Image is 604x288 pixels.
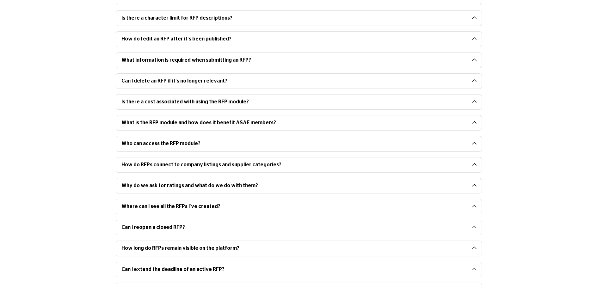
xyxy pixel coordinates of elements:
button: How long do RFPs remain visible on the platform? [116,241,472,256]
button: Is there a cost associated with using the RFP module? [116,95,472,109]
button: Where can I see all the RFPs I’ve created? [116,199,472,214]
button: How do I edit an RFP after it’s been published? [116,32,472,46]
button: Who can access the RFP module? [116,136,472,151]
button: Can I delete an RFP if it’s no longer relevant? [116,74,472,89]
button: Can I reopen a closed RFP? [116,220,472,235]
button: Is there a character limit for RFP descriptions? [116,11,472,26]
button: Why do we ask for ratings and what do we do with them? [116,178,472,193]
button: Can I extend the deadline of an active RFP? [116,262,472,277]
button: What information is required when submitting an RFP? [116,53,472,68]
button: What is the RFP module and how does it benefit ASAE members? [116,115,472,130]
button: How do RFPs connect to company listings and supplier categories? [116,157,472,172]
